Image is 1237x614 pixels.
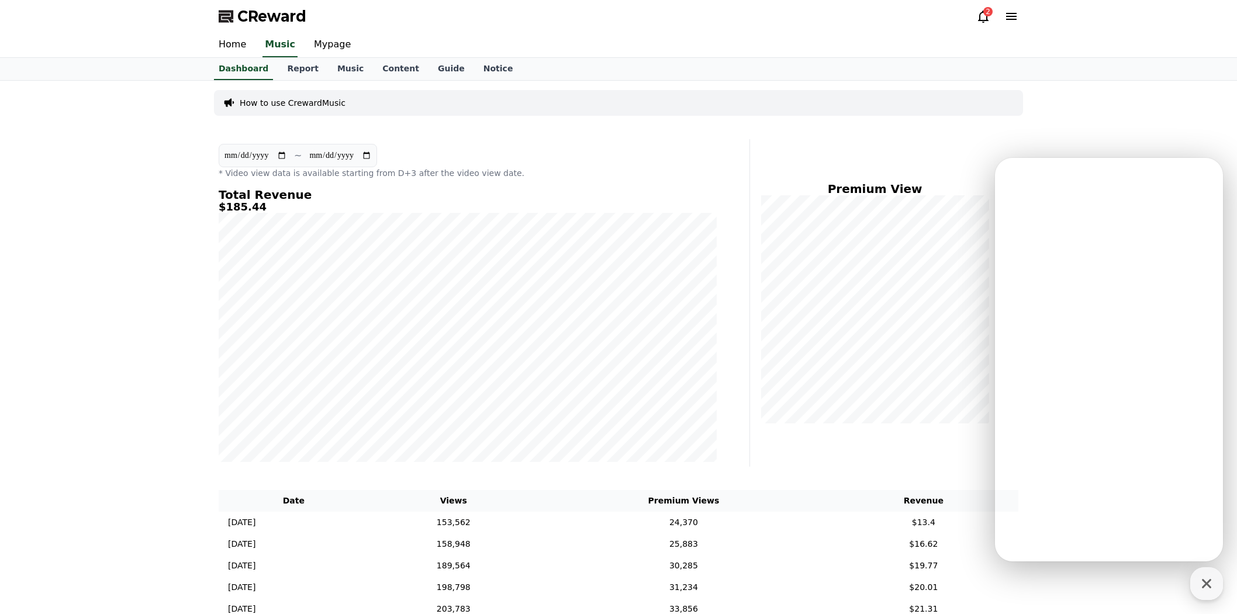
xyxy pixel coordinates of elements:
[294,149,302,163] p: ~
[237,7,306,26] span: CReward
[219,490,369,512] th: Date
[328,58,373,80] a: Music
[829,512,1018,533] td: $13.4
[829,577,1018,598] td: $20.01
[209,33,255,57] a: Home
[214,58,273,80] a: Dashboard
[829,533,1018,555] td: $16.62
[538,555,829,577] td: 30,285
[369,490,539,512] th: Views
[538,512,829,533] td: 24,370
[538,533,829,555] td: 25,883
[228,516,255,529] p: [DATE]
[219,188,717,201] h4: Total Revenue
[538,490,829,512] th: Premium Views
[278,58,328,80] a: Report
[369,577,539,598] td: 198,798
[228,538,255,550] p: [DATE]
[219,7,306,26] a: CReward
[976,9,990,23] a: 2
[219,201,717,213] h5: $185.44
[983,7,993,16] div: 2
[262,33,298,57] a: Music
[369,512,539,533] td: 153,562
[429,58,474,80] a: Guide
[369,555,539,577] td: 189,564
[538,577,829,598] td: 31,234
[305,33,360,57] a: Mypage
[228,581,255,594] p: [DATE]
[759,182,990,195] h4: Premium View
[474,58,523,80] a: Notice
[219,167,717,179] p: * Video view data is available starting from D+3 after the video view date.
[373,58,429,80] a: Content
[369,533,539,555] td: 158,948
[829,490,1018,512] th: Revenue
[228,560,255,572] p: [DATE]
[829,555,1018,577] td: $19.77
[995,158,1223,561] iframe: Channel chat
[240,97,345,109] a: How to use CrewardMusic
